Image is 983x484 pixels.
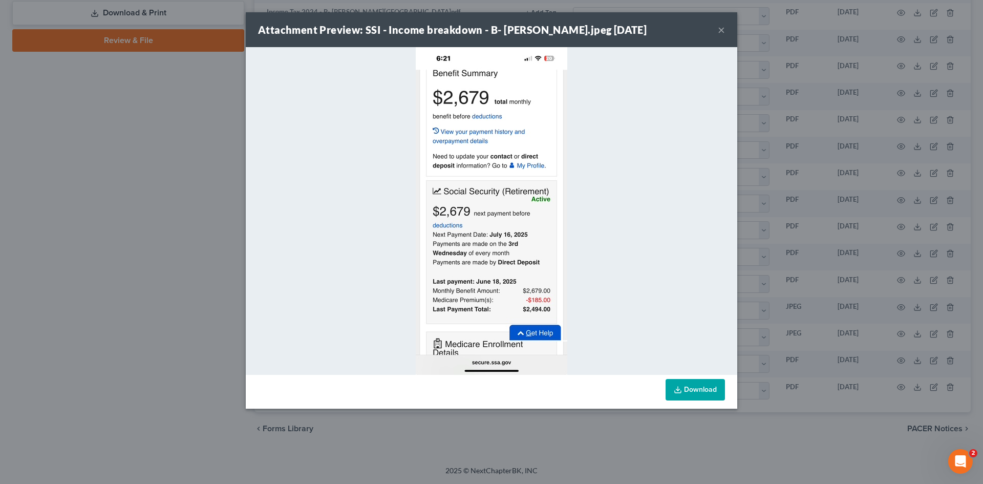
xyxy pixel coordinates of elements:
button: × [718,24,725,36]
img: 6293f170-3425-4185-914a-a195185013c8.jpeg [416,47,567,375]
a: Download [666,379,725,401]
strong: Attachment Preview: SSI - Income breakdown - B- [PERSON_NAME].jpeg [DATE] [258,24,647,36]
iframe: Intercom live chat [948,449,973,474]
span: 2 [969,449,977,457]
